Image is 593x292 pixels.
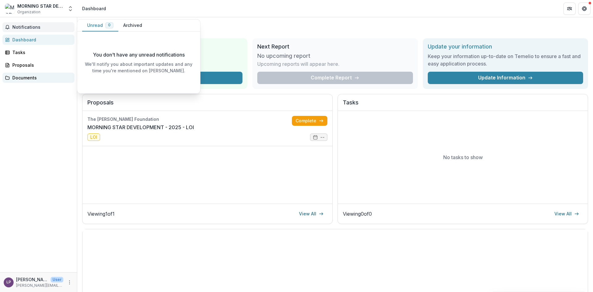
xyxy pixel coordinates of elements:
p: No tasks to show [443,154,483,161]
a: Proposals [2,60,74,70]
h2: Tasks [343,99,583,111]
div: Dashboard [82,5,106,12]
button: Get Help [578,2,591,15]
a: MORNING STAR DEVELOPMENT - 2025 - LOI [87,124,194,131]
button: Partners [563,2,576,15]
p: Viewing 1 of 1 [87,210,115,218]
div: MORNING STAR DEVELOPMENT [17,3,64,9]
a: View All [295,209,327,219]
p: Viewing 0 of 0 [343,210,372,218]
a: Complete [292,116,327,126]
button: More [66,279,73,286]
span: Organization [17,9,40,15]
div: Documents [12,74,69,81]
h3: Keep your information up-to-date on Temelio to ensure a fast and easy application process. [428,53,583,67]
h1: Dashboard [82,22,588,33]
nav: breadcrumb [80,4,108,13]
div: Lars Peterson [6,280,11,284]
button: Notifications [2,22,74,32]
div: Tasks [12,49,69,56]
div: Proposals [12,62,69,68]
a: View All [551,209,583,219]
p: [PERSON_NAME][EMAIL_ADDRESS][DOMAIN_NAME] [16,283,63,288]
button: Unread [82,19,118,32]
img: MORNING STAR DEVELOPMENT [5,4,15,14]
a: Update Information [428,72,583,84]
p: Upcoming reports will appear here. [257,60,339,68]
span: 0 [108,23,111,27]
h2: Proposals [87,99,327,111]
span: Notifications [12,25,72,30]
p: You don't have any unread notifications [93,51,185,58]
div: Dashboard [12,36,69,43]
p: [PERSON_NAME] [16,276,48,283]
a: Documents [2,73,74,83]
h2: Update your information [428,43,583,50]
button: Open entity switcher [66,2,75,15]
h2: Next Report [257,43,413,50]
a: Dashboard [2,35,74,45]
p: User [51,277,63,282]
h3: No upcoming report [257,53,310,59]
p: We'll notify you about important updates and any time you're mentioned on [PERSON_NAME]. [82,61,195,74]
button: Archived [118,19,147,32]
a: Tasks [2,47,74,57]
